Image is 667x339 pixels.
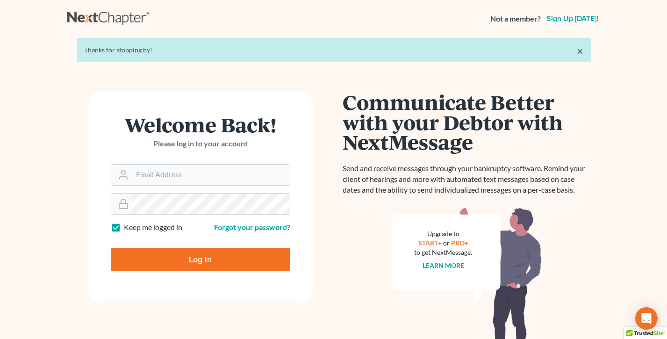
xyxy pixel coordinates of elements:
[343,92,591,152] h1: Communicate Better with your Debtor with NextMessage
[111,115,290,135] h1: Welcome Back!
[132,165,290,185] input: Email Address
[545,15,600,22] a: Sign up [DATE]!
[111,248,290,271] input: Log In
[124,222,182,233] label: Keep me logged in
[490,14,541,24] strong: Not a member?
[415,229,473,238] div: Upgrade to
[443,239,450,247] span: or
[111,138,290,149] p: Please log in to your account
[423,261,464,269] a: Learn more
[84,45,583,55] div: Thanks for stopping by!
[451,239,468,247] a: PRO+
[577,45,583,57] a: ×
[343,163,591,195] p: Send and receive messages through your bankruptcy software. Remind your client of hearings and mo...
[418,239,442,247] a: START+
[214,223,290,231] a: Forgot your password?
[415,248,473,257] div: to get NextMessage.
[635,307,658,330] div: Open Intercom Messenger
